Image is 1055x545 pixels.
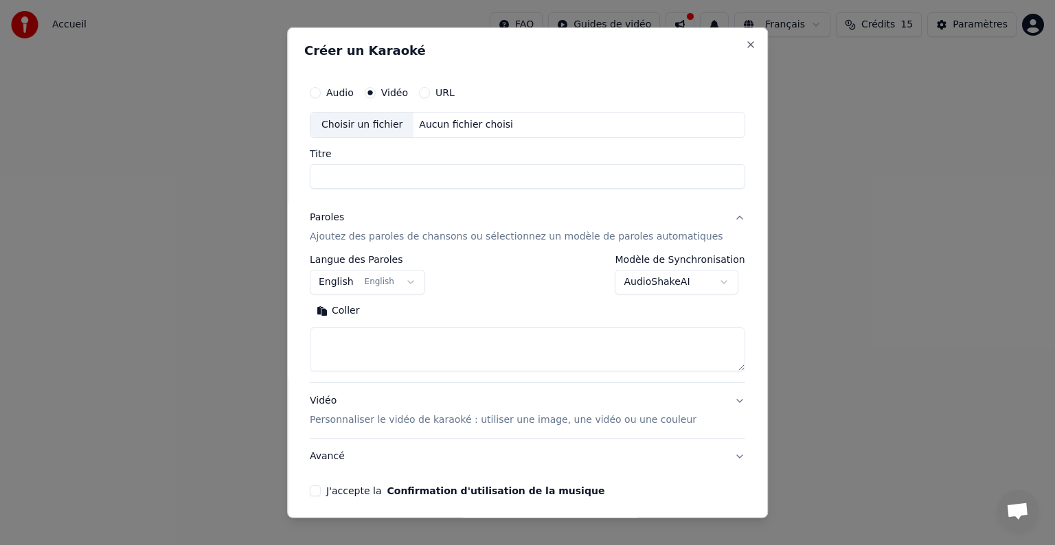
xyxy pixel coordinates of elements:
div: Paroles [310,211,344,224]
label: Modèle de Synchronisation [615,255,745,264]
button: ParolesAjoutez des paroles de chansons ou sélectionnez un modèle de paroles automatiques [310,200,745,255]
p: Personnaliser le vidéo de karaoké : utiliser une image, une vidéo ou une couleur [310,413,696,427]
button: J'accepte la [387,486,605,496]
div: Choisir un fichier [310,113,413,137]
label: Vidéo [381,88,408,97]
button: VidéoPersonnaliser le vidéo de karaoké : utiliser une image, une vidéo ou une couleur [310,383,745,438]
label: URL [435,88,455,97]
button: Coller [310,300,367,322]
label: J'accepte la [326,486,604,496]
label: Audio [326,88,354,97]
div: Aucun fichier choisi [414,118,519,132]
h2: Créer un Karaoké [304,45,751,57]
label: Langue des Paroles [310,255,425,264]
label: Titre [310,149,745,159]
div: ParolesAjoutez des paroles de chansons ou sélectionnez un modèle de paroles automatiques [310,255,745,382]
p: Ajoutez des paroles de chansons ou sélectionnez un modèle de paroles automatiques [310,230,723,244]
button: Avancé [310,439,745,474]
div: Vidéo [310,394,696,427]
